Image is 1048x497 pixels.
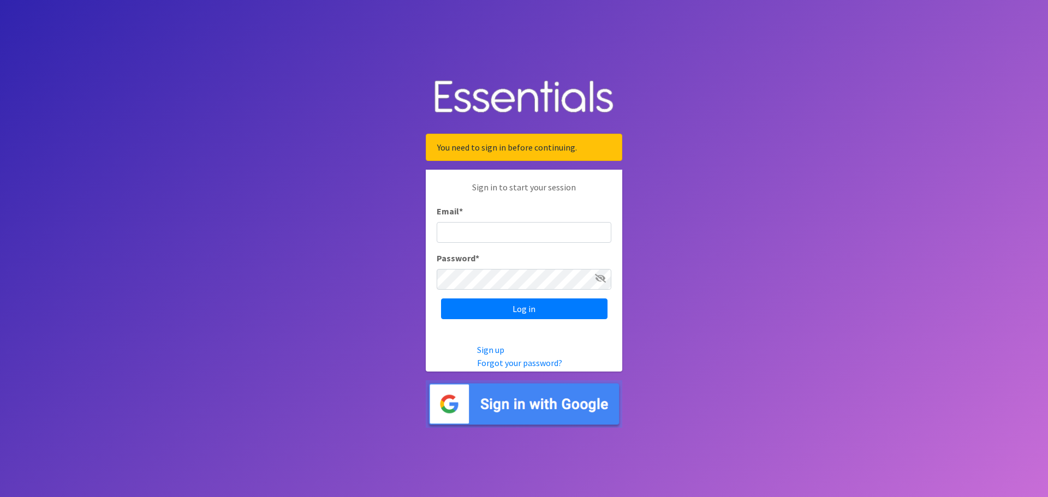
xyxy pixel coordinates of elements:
label: Email [437,205,463,218]
label: Password [437,252,479,265]
input: Log in [441,298,608,319]
p: Sign in to start your session [437,181,611,205]
a: Sign up [477,344,504,355]
img: Human Essentials [426,69,622,125]
div: You need to sign in before continuing. [426,134,622,161]
img: Sign in with Google [426,380,622,428]
abbr: required [475,253,479,264]
a: Forgot your password? [477,357,562,368]
abbr: required [459,206,463,217]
